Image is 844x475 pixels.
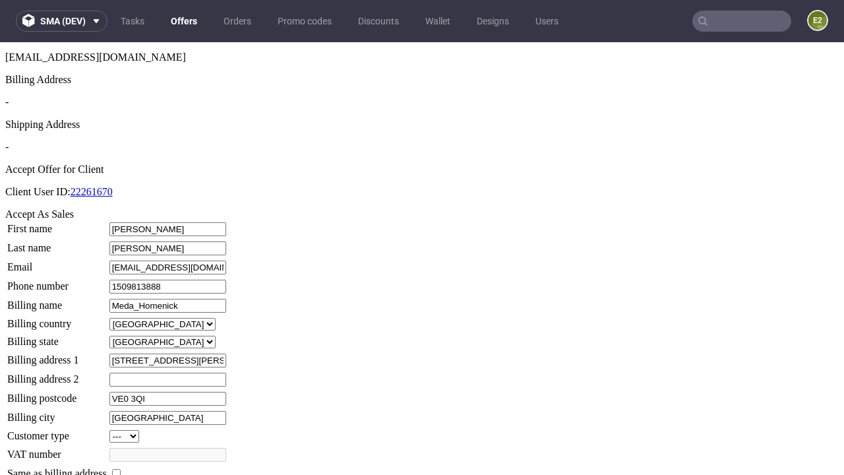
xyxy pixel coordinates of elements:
div: Accept As Sales [5,166,839,178]
p: Client User ID: [5,144,839,156]
button: sma (dev) [16,11,107,32]
span: - [5,54,9,65]
td: Billing name [7,256,107,271]
td: Phone number [7,237,107,252]
a: Promo codes [270,11,340,32]
a: Tasks [113,11,152,32]
a: Orders [216,11,259,32]
a: Designs [469,11,517,32]
span: sma (dev) [40,16,86,26]
td: VAT number [7,405,107,420]
td: Billing address 2 [7,330,107,345]
a: Users [527,11,566,32]
div: Billing Address [5,32,839,44]
span: - [5,99,9,110]
td: Customer type [7,387,107,401]
td: Billing state [7,293,107,307]
a: Wallet [417,11,458,32]
td: Billing country [7,275,107,289]
span: [EMAIL_ADDRESS][DOMAIN_NAME] [5,9,186,20]
a: Discounts [350,11,407,32]
td: Email [7,218,107,233]
td: Billing city [7,368,107,383]
td: Same as billing address [7,424,107,439]
figcaption: e2 [808,11,827,30]
td: First name [7,179,107,195]
td: Billing address 1 [7,311,107,326]
a: 22261670 [71,144,113,155]
div: Accept Offer for Client [5,121,839,133]
div: Shipping Address [5,77,839,88]
td: Billing postcode [7,349,107,364]
a: Offers [163,11,205,32]
td: Last name [7,199,107,214]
